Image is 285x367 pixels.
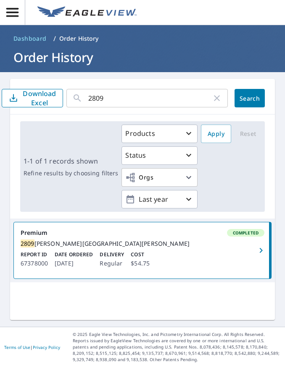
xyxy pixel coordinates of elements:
[88,86,212,110] input: Address, Report #, Claim ID, etc.
[24,156,118,166] p: 1-1 of 1 records shown
[21,240,264,247] div: [PERSON_NAME][GEOGRAPHIC_DATA][PERSON_NAME]
[4,345,60,350] p: |
[2,89,63,107] button: Download Excel
[208,129,224,139] span: Apply
[241,94,258,102] span: Search
[201,125,231,143] button: Apply
[14,222,271,279] a: PremiumCompleted2809[PERSON_NAME][GEOGRAPHIC_DATA][PERSON_NAME]Report ID67378000Date Ordered[DATE...
[100,258,124,268] p: Regular
[21,258,48,268] p: 67378000
[121,125,198,143] button: Products
[59,34,99,43] p: Order History
[55,258,93,268] p: [DATE]
[32,1,142,24] a: EV Logo
[10,49,275,66] h1: Order History
[73,331,281,363] p: © 2025 Eagle View Technologies, Inc. and Pictometry International Corp. All Rights Reserved. Repo...
[21,239,34,247] mark: 2809
[121,190,198,208] button: Last year
[125,128,155,138] p: Products
[13,34,47,43] span: Dashboard
[37,6,137,19] img: EV Logo
[235,89,265,107] button: Search
[121,146,198,165] button: Status
[23,89,56,107] p: Download Excel
[135,192,184,207] p: Last year
[4,344,30,350] a: Terms of Use
[10,32,275,45] nav: breadcrumb
[21,229,264,237] div: Premium
[125,150,146,160] p: Status
[55,251,93,258] p: Date Ordered
[53,34,56,44] li: /
[100,251,124,258] p: Delivery
[121,168,198,187] button: Orgs
[24,169,118,177] p: Refine results by choosing filters
[131,251,150,258] p: Cost
[228,230,264,236] span: Completed
[21,251,48,258] p: Report ID
[131,258,150,268] p: $54.75
[10,32,50,45] a: Dashboard
[33,344,60,350] a: Privacy Policy
[125,172,153,183] span: Orgs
